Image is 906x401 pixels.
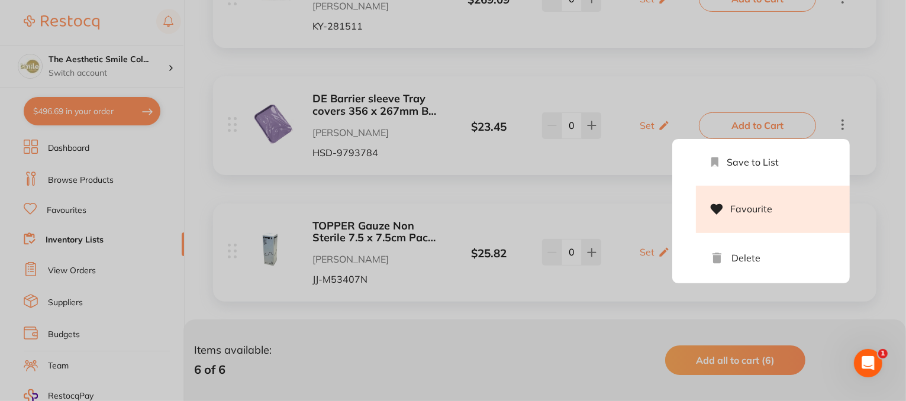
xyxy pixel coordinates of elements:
[213,76,876,174] div: DE Barrier sleeve Tray covers 356 x 267mm Box of 500 [PERSON_NAME] HSD-9793784 $23.45 Set Add to ...
[696,139,850,185] li: Save to List
[854,349,882,377] iframe: Intercom live chat
[696,186,850,233] li: Favourite
[696,233,850,283] li: Delete
[878,349,888,358] span: 1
